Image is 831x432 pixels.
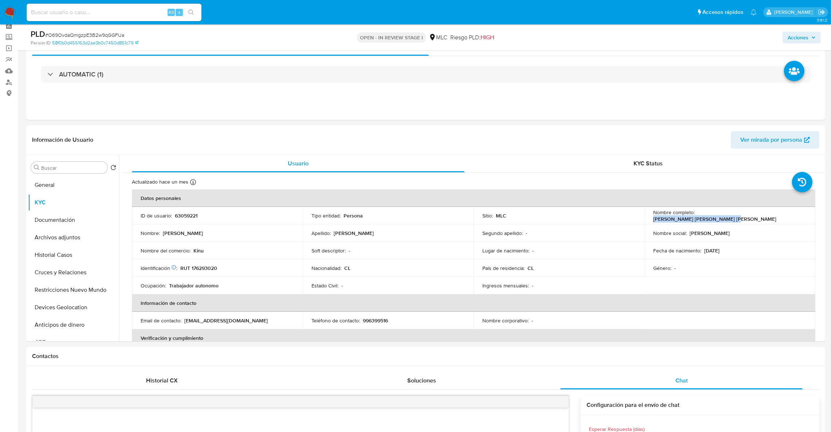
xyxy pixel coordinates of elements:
h3: AUTOMATIC (1) [59,70,103,78]
span: Acciones [788,32,808,43]
p: [PERSON_NAME] [PERSON_NAME] [PERSON_NAME] [653,216,776,222]
p: [EMAIL_ADDRESS][DOMAIN_NAME] [184,317,268,324]
p: Segundo apellido : [482,230,523,236]
p: Tipo entidad : [311,212,341,219]
p: Kinu [193,247,204,254]
p: RUT 176293020 [180,265,217,271]
p: Nacionalidad : [311,265,341,271]
p: País de residencia : [482,265,525,271]
span: Alt [168,9,174,16]
p: Fecha de nacimiento : [653,247,701,254]
p: - [532,282,533,289]
p: Nombre completo : [653,209,695,216]
button: search-icon [184,7,199,17]
button: Ver mirada por persona [731,131,819,149]
p: MLC [496,212,506,219]
button: KYC [28,194,119,211]
p: Nombre : [141,230,160,236]
p: CL [344,265,350,271]
p: 996399516 [363,317,388,324]
p: - [341,282,343,289]
button: Historial Casos [28,246,119,264]
p: [PERSON_NAME] [334,230,374,236]
button: Documentación [28,211,119,229]
p: Estado Civil : [311,282,338,289]
b: PLD [31,28,45,40]
p: agustina.godoy@mercadolibre.com [774,9,815,16]
p: [PERSON_NAME] [163,230,203,236]
span: s [178,9,180,16]
p: Teléfono de contacto : [311,317,360,324]
span: Ver mirada por persona [740,131,802,149]
p: ID de usuario : [141,212,172,219]
p: Nombre social : [653,230,687,236]
button: Restricciones Nuevo Mundo [28,281,119,299]
span: Historial CX [146,376,178,385]
span: Chat [675,376,688,385]
button: Volver al orden por defecto [110,165,116,173]
button: Buscar [34,165,40,170]
p: - [674,265,676,271]
p: Ocupación : [141,282,166,289]
span: HIGH [481,33,494,42]
p: OPEN - IN REVIEW STAGE I [357,32,426,43]
p: Nombre del comercio : [141,247,191,254]
p: [DATE] [704,247,720,254]
button: Archivos adjuntos [28,229,119,246]
span: Riesgo PLD: [450,34,494,42]
p: - [532,317,533,324]
p: Soft descriptor : [311,247,346,254]
p: 63059221 [175,212,197,219]
b: Person ID [31,40,51,46]
span: KYC Status [634,159,663,168]
h1: Contactos [32,353,819,360]
button: Anticipos de dinero [28,316,119,334]
p: Persona [344,212,363,219]
p: - [526,230,527,236]
button: Devices Geolocation [28,299,119,316]
p: - [349,247,350,254]
p: Lugar de nacimiento : [482,247,529,254]
h1: Información de Usuario [32,136,93,144]
input: Buscar usuario o caso... [27,8,201,17]
div: AUTOMATIC (1) [41,66,811,83]
div: MLC [429,34,447,42]
th: Verificación y cumplimiento [132,329,815,347]
span: Accesos rápidos [702,8,743,16]
p: Nombre corporativo : [482,317,529,324]
p: Trabajador autonomo [169,282,219,289]
p: CL [528,265,534,271]
span: Soluciones [407,376,436,385]
p: Actualizado hace un mes [132,178,188,185]
button: CBT [28,334,119,351]
p: Ingresos mensuales : [482,282,529,289]
button: Cruces y Relaciones [28,264,119,281]
p: Apellido : [311,230,331,236]
span: # O69OvdaQmgzpE3B2w9qGGFUa [45,31,124,39]
th: Información de contacto [132,294,815,312]
p: Identificación : [141,265,177,271]
input: Buscar [41,165,105,171]
p: Email de contacto : [141,317,181,324]
span: Usuario [288,159,309,168]
a: 58f0b0d455163d2ae3b0c7450d851c79 [52,40,138,46]
h3: Configuración para el envío de chat [587,401,814,409]
a: Notificaciones [750,9,757,15]
p: [PERSON_NAME] [690,230,730,236]
button: General [28,176,119,194]
a: Salir [818,8,826,16]
span: 3.161.2 [817,17,827,23]
th: Datos personales [132,189,815,207]
button: Acciones [783,32,821,43]
p: - [532,247,534,254]
p: Sitio : [482,212,493,219]
span: Esperar Respuesta (días) [589,427,688,432]
p: Género : [653,265,671,271]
